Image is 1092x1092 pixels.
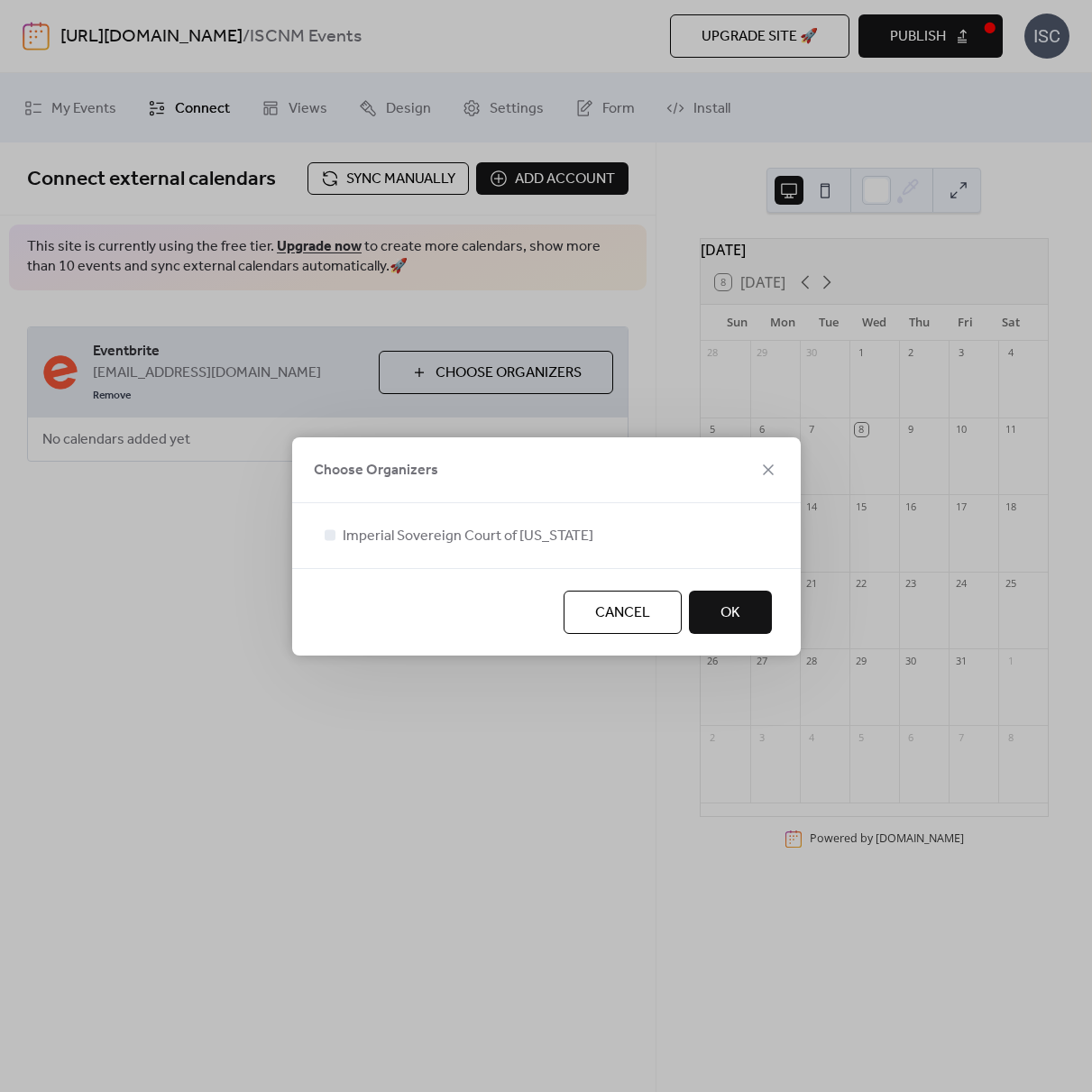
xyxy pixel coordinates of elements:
span: Cancel [595,602,650,624]
button: OK [689,591,772,634]
span: OK [720,602,740,624]
span: Choose Organizers [314,460,438,482]
span: Imperial Sovereign Court of [US_STATE] [343,526,593,547]
button: Cancel [564,591,682,634]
